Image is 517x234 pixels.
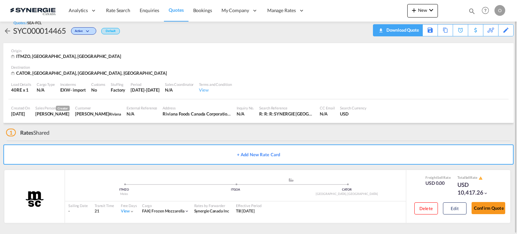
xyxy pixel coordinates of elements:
div: Karen Mercier [35,111,70,117]
div: N/A [165,87,194,93]
div: Customer [75,105,121,110]
div: O [494,5,505,16]
div: 40RE x 1 [11,87,31,93]
div: Help [480,5,494,17]
div: Cargo Type [37,82,55,87]
div: [GEOGRAPHIC_DATA], [GEOGRAPHIC_DATA] [291,192,403,196]
div: ITMZO, Melzo, Europe [11,53,123,60]
div: Customs [91,82,105,87]
div: Change Status Here [66,25,98,36]
div: N/A [320,111,335,117]
md-icon: assets/icons/custom/ship-fill.svg [287,178,295,181]
div: Quote PDF is not available at this time [377,25,419,35]
span: Till [DATE] [236,208,255,213]
div: - import [70,87,86,93]
md-icon: icon-chevron-down [483,191,488,196]
md-icon: icon-chevron-down [184,209,189,213]
div: Destination [11,65,506,70]
div: - [68,208,88,214]
div: icon-magnify [468,7,476,18]
div: Search Currency [340,105,367,110]
div: R: R: R: SYNERGIE CANADA: Riviana FCL rate for September Italy - 40 RF from MELZO - week 36 [259,111,314,117]
md-icon: icon-arrow-left [3,27,11,35]
div: ITMZO [68,188,180,192]
div: View [199,87,232,93]
div: Melzo [68,192,180,196]
span: Enquiries [140,7,159,13]
span: Sell [465,175,471,179]
div: Sales Person [35,105,70,111]
div: N/A [37,87,55,93]
div: Terms and Condition [199,82,232,87]
span: ITMZO, [GEOGRAPHIC_DATA], [GEOGRAPHIC_DATA] [16,54,121,59]
span: Manage Rates [267,7,296,14]
button: icon-plus 400-fgNewicon-chevron-down [407,4,438,18]
div: Shared [6,129,49,136]
div: Download Quote [385,25,419,35]
span: FAK [142,208,152,213]
div: Quotes /SEA-FCL [13,20,42,25]
div: Stuffing [111,82,125,87]
div: icon-arrow-left [3,25,13,36]
div: 21 [95,208,114,214]
md-icon: icon-download [377,26,385,31]
div: frozen mozzarella [142,208,184,214]
button: Confirm Quote [472,202,505,214]
span: Bookings [193,7,212,13]
div: Period [131,82,160,87]
div: Sailing Date [68,203,88,208]
div: Viewicon-chevron-down [121,208,135,214]
div: SYC000014465 [13,25,66,36]
div: Download Quote [377,25,419,35]
md-icon: icon-chevron-down [84,30,93,33]
div: EXW [60,87,70,93]
span: Rates [20,129,34,136]
div: Incoterms [60,82,86,87]
div: Default [101,28,120,34]
div: 3 Sep 2025 [11,111,30,117]
div: 30 Sep 2025 [131,87,160,93]
div: Rates by Forwarder [194,203,229,208]
div: Address [163,105,231,110]
div: USD 0.00 [425,180,451,187]
span: Analytics [69,7,88,14]
div: Free Days [121,203,137,208]
span: 1 [6,129,16,136]
span: Active [75,29,84,35]
div: USD [340,111,367,117]
div: Factory Stuffing [111,87,125,93]
div: Save As Template [423,25,438,36]
div: ITGOA [180,188,291,192]
div: External Reference [127,105,157,110]
div: Synergie Canada Inc [194,208,229,214]
div: CATOR [291,188,403,192]
span: Quotes [169,7,183,13]
div: Freight Rate [425,175,451,180]
span: | [149,208,151,213]
div: Transit Time [95,203,114,208]
span: Riviana [109,112,121,116]
div: CATOR, Toronto, ON, Americas [11,70,169,76]
span: New [410,7,435,13]
div: Inquiry No. [237,105,254,110]
span: Sell [437,175,443,179]
button: icon-alert [478,175,483,180]
div: N/A [237,111,254,117]
div: Created On [11,105,30,110]
md-icon: icon-chevron-down [130,209,134,214]
div: Load Details [11,82,31,87]
md-icon: icon-alert [479,176,483,180]
img: MSC [25,191,44,207]
div: No [91,87,105,93]
div: Cargo [142,203,189,208]
div: USD 10,417.26 [457,181,491,197]
div: CC Email [320,105,335,110]
span: My Company [221,7,249,14]
span: Creator [56,106,70,111]
md-icon: icon-plus 400-fg [410,6,418,14]
md-icon: icon-magnify [468,7,476,15]
div: Riviana Foods Canada Corporation 5125 rue du Trianon, suite 450 Montréal, QC H1M 2S5 [163,111,231,117]
div: Till 30 Sep 2025 [236,208,255,214]
div: Change Status Here [71,27,96,35]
